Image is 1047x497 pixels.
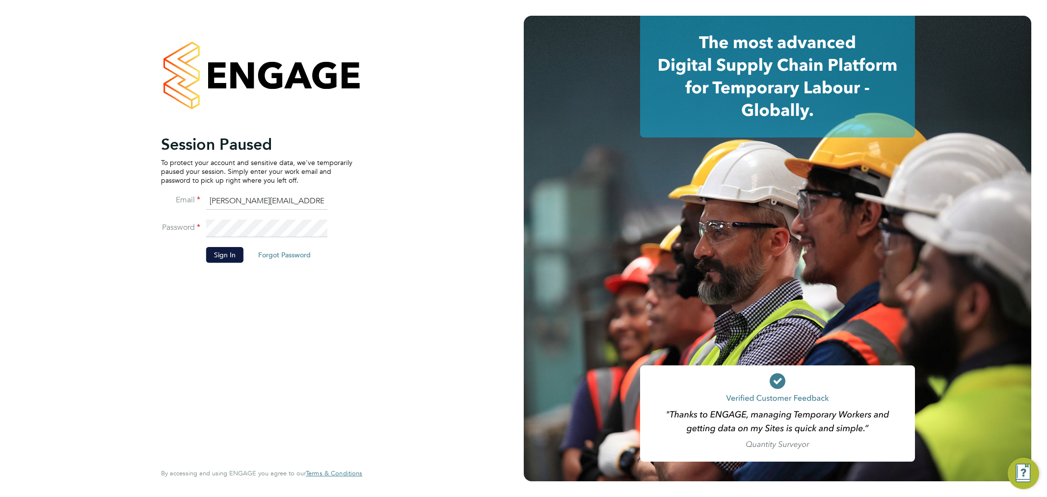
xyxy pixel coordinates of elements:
[161,158,352,185] p: To protect your account and sensitive data, we've temporarily paused your session. Simply enter y...
[1008,458,1039,489] button: Engage Resource Center
[161,469,362,477] span: By accessing and using ENGAGE you agree to our
[206,193,327,210] input: Enter your work email...
[161,222,200,233] label: Password
[161,135,352,154] h2: Session Paused
[206,247,243,263] button: Sign In
[306,469,362,477] a: Terms & Conditions
[161,195,200,205] label: Email
[250,247,319,263] button: Forgot Password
